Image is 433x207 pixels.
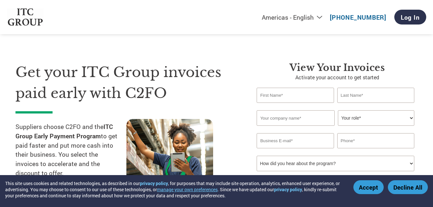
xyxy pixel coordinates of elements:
[257,88,334,103] input: First Name*
[257,62,418,74] h3: View Your Invoices
[257,103,334,108] div: Invalid first name or first name is too long
[330,13,386,21] a: [PHONE_NUMBER]
[338,110,414,126] select: Title/Role
[274,186,302,192] a: privacy policy
[337,103,414,108] div: Invalid last name or last name is too long
[257,133,334,148] input: Invalid Email format
[257,149,334,153] div: Inavlid Email Address
[157,186,218,192] button: manage your own preferences
[257,174,418,188] p: By clicking "Activate Account" you agree to C2FO's and
[337,133,414,148] input: Phone*
[337,149,414,153] div: Inavlid Phone Number
[257,74,418,81] p: Activate your account to get started
[15,123,113,140] strong: ITC Group Early Payment Program
[257,110,335,126] input: Your company name*
[353,180,384,194] button: Accept
[126,119,213,182] img: supply chain worker
[394,10,426,25] a: Log In
[15,122,126,178] p: Suppliers choose C2FO and the to get paid faster and put more cash into their business. You selec...
[5,180,344,199] div: This site uses cookies and related technologies, as described in our , for purposes that may incl...
[388,180,428,194] button: Decline All
[15,62,237,103] h1: Get your ITC Group invoices paid early with C2FO
[7,8,44,26] img: ITC Group
[140,180,168,186] a: privacy policy
[337,88,414,103] input: Last Name*
[257,126,414,131] div: Invalid company name or company name is too long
